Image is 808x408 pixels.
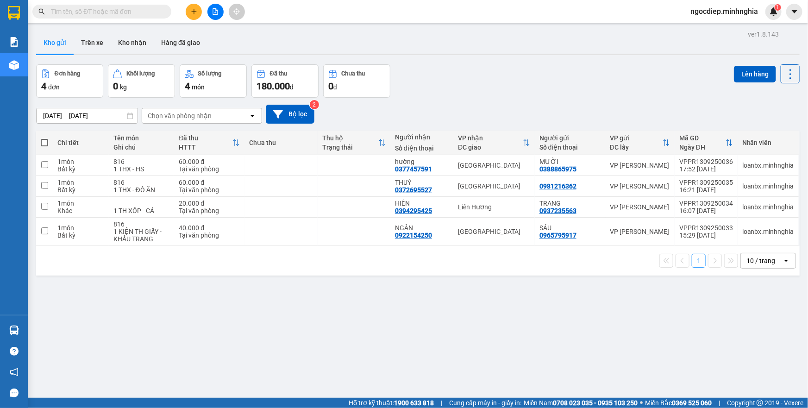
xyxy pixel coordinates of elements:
[180,64,247,98] button: Số lượng4món
[318,131,390,155] th: Toggle SortBy
[610,203,670,211] div: VP [PERSON_NAME]
[742,139,794,146] div: Nhân viên
[453,131,535,155] th: Toggle SortBy
[757,400,763,406] span: copyright
[742,162,794,169] div: loanbx.minhnghia
[198,70,222,77] div: Số lượng
[395,224,449,232] div: NGÂN
[395,179,449,186] div: THUỲ
[179,179,240,186] div: 60.000 đ
[113,207,170,214] div: 1 TH XỐP - CÁ
[51,6,160,17] input: Tìm tên, số ĐT hoặc mã đơn
[179,207,240,214] div: Tại văn phòng
[36,31,74,54] button: Kho gửi
[786,4,802,20] button: caret-down
[57,158,104,165] div: 1 món
[770,7,778,16] img: icon-new-feature
[9,60,19,70] img: warehouse-icon
[395,186,432,194] div: 0372695527
[9,37,19,47] img: solution-icon
[154,31,207,54] button: Hàng đã giao
[742,228,794,235] div: loanbx.minhnghia
[113,134,170,142] div: Tên món
[270,70,287,77] div: Đã thu
[113,165,170,173] div: 1 THX - HS
[610,182,670,190] div: VP [PERSON_NAME]
[553,399,638,407] strong: 0708 023 035 - 0935 103 250
[192,83,205,91] span: món
[645,398,712,408] span: Miền Bắc
[191,8,197,15] span: plus
[249,112,256,119] svg: open
[539,182,576,190] div: 0981216362
[539,232,576,239] div: 0965795917
[10,347,19,356] span: question-circle
[57,139,104,146] div: Chi tiết
[328,81,333,92] span: 0
[458,144,523,151] div: ĐC giao
[174,131,244,155] th: Toggle SortBy
[539,144,601,151] div: Số điện thoại
[179,224,240,232] div: 40.000 đ
[734,66,776,82] button: Lên hàng
[742,203,794,211] div: loanbx.minhnghia
[10,389,19,397] span: message
[48,83,60,91] span: đơn
[458,203,530,211] div: Liên Hương
[610,144,663,151] div: ĐC lấy
[746,256,775,265] div: 10 / trang
[179,186,240,194] div: Tại văn phòng
[212,8,219,15] span: file-add
[113,81,118,92] span: 0
[449,398,521,408] span: Cung cấp máy in - giấy in:
[10,368,19,377] span: notification
[776,4,779,11] span: 1
[458,134,523,142] div: VP nhận
[113,228,170,243] div: 1 KIỆN TH GIẤY - KHẨU TRANG
[38,8,45,15] span: search
[775,4,781,11] sup: 1
[395,165,432,173] div: 0377457591
[322,134,378,142] div: Thu hộ
[113,158,170,165] div: 816
[179,232,240,239] div: Tại văn phòng
[790,7,799,16] span: caret-down
[249,139,313,146] div: Chưa thu
[539,165,576,173] div: 0388865975
[679,144,726,151] div: Ngày ĐH
[683,6,765,17] span: ngocdiep.minhnghia
[111,31,154,54] button: Kho nhận
[719,398,720,408] span: |
[113,220,170,228] div: 816
[57,179,104,186] div: 1 món
[395,207,432,214] div: 0394295425
[57,200,104,207] div: 1 món
[179,144,232,151] div: HTTT
[539,200,601,207] div: TRANG
[322,144,378,151] div: Trạng thái
[229,4,245,20] button: aim
[748,29,779,39] div: ver 1.8.143
[675,131,738,155] th: Toggle SortBy
[539,207,576,214] div: 0937235563
[57,224,104,232] div: 1 món
[610,162,670,169] div: VP [PERSON_NAME]
[342,70,365,77] div: Chưa thu
[310,100,319,109] sup: 2
[57,165,104,173] div: Bất kỳ
[185,81,190,92] span: 4
[179,134,232,142] div: Đã thu
[120,83,127,91] span: kg
[57,207,104,214] div: Khác
[441,398,442,408] span: |
[8,6,20,20] img: logo-vxr
[394,399,434,407] strong: 1900 633 818
[41,81,46,92] span: 4
[539,158,601,165] div: MƯỜI
[610,228,670,235] div: VP [PERSON_NAME]
[783,257,790,264] svg: open
[395,232,432,239] div: 0922154250
[679,186,733,194] div: 16:21 [DATE]
[395,144,449,152] div: Số điện thoại
[679,224,733,232] div: VPPR1309250033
